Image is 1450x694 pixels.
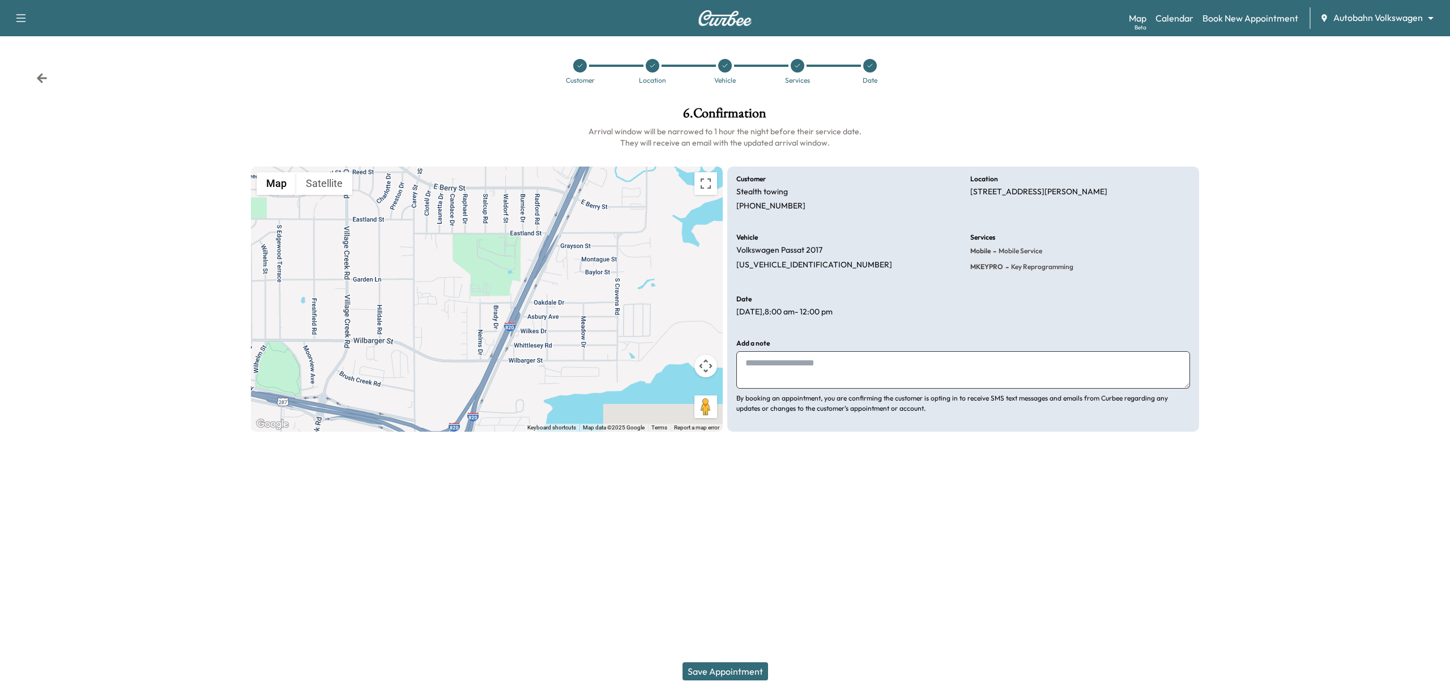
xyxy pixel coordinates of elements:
a: Open this area in Google Maps (opens a new window) [254,417,291,432]
a: Calendar [1155,11,1193,25]
p: By booking an appointment, you are confirming the customer is opting in to receive SMS text messa... [736,393,1190,414]
button: Keyboard shortcuts [527,424,576,432]
button: Show street map [257,172,296,195]
h6: Vehicle [736,234,758,241]
h6: Date [736,296,752,303]
button: Show satellite imagery [296,172,352,195]
h6: Add a note [736,340,770,347]
div: Customer [566,77,595,84]
div: Date [863,77,877,84]
span: - [1003,261,1009,273]
div: Back [36,73,48,84]
p: [DATE] , 8:00 am - 12:00 pm [736,307,833,317]
button: Map camera controls [694,355,717,377]
div: Beta [1135,23,1146,32]
div: Location [639,77,666,84]
h6: Arrival window will be narrowed to 1 hour the night before their service date. They will receive ... [251,126,1200,148]
div: Services [785,77,810,84]
h6: Services [970,234,995,241]
button: Toggle fullscreen view [694,172,717,195]
span: MKEYPRO [970,262,1003,271]
button: Save Appointment [683,662,768,680]
span: Key Reprogramming [1009,262,1073,271]
h1: 6 . Confirmation [251,107,1200,126]
img: Curbee Logo [698,10,752,26]
button: Drag Pegman onto the map to open Street View [694,395,717,418]
p: Stealth towing [736,187,788,197]
a: Book New Appointment [1202,11,1298,25]
span: Autobahn Volkswagen [1333,11,1423,24]
span: Map data ©2025 Google [583,424,645,431]
div: Vehicle [714,77,736,84]
p: [STREET_ADDRESS][PERSON_NAME] [970,187,1107,197]
span: - [991,245,996,257]
img: Google [254,417,291,432]
h6: Customer [736,176,766,182]
h6: Location [970,176,998,182]
p: [PHONE_NUMBER] [736,201,805,211]
a: MapBeta [1129,11,1146,25]
span: Mobile [970,246,991,256]
a: Terms [651,424,667,431]
p: [US_VEHICLE_IDENTIFICATION_NUMBER] [736,260,892,270]
a: Report a map error [674,424,719,431]
span: Mobile Service [996,246,1042,256]
p: Volkswagen Passat 2017 [736,245,822,256]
